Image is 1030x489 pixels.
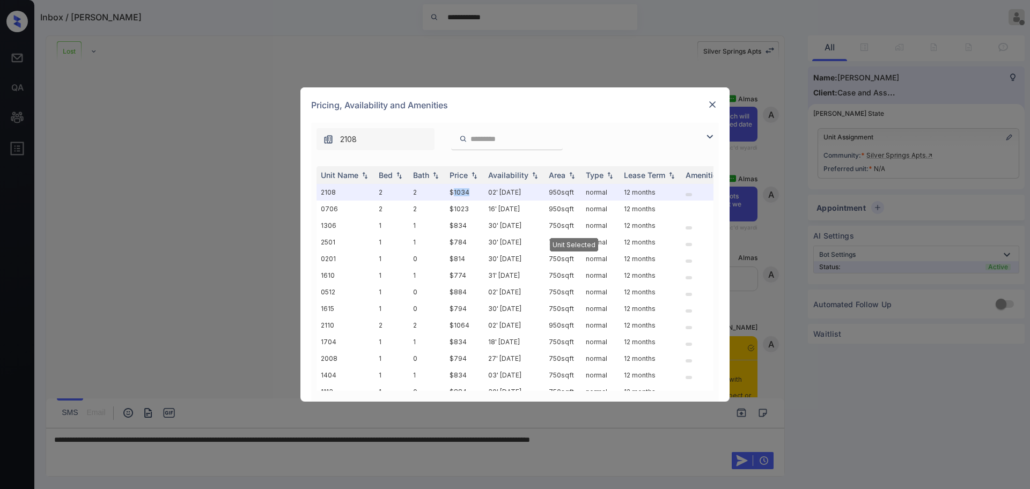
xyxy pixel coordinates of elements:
img: icon-zuma [459,134,467,144]
td: 0 [409,250,445,267]
td: 750 sqft [545,367,582,383]
td: 950 sqft [545,317,582,334]
td: 02' [DATE] [484,317,545,334]
td: 30' [DATE] [484,383,545,400]
td: $884 [445,383,484,400]
td: $834 [445,334,484,350]
td: 30' [DATE] [484,250,545,267]
td: 1 [374,234,409,250]
td: 12 months [620,367,681,383]
img: sorting [605,172,615,179]
td: 1 [409,217,445,234]
td: 12 months [620,284,681,300]
span: 2108 [340,134,357,145]
div: Bed [379,171,393,180]
td: 750 sqft [545,250,582,267]
td: normal [582,350,620,367]
td: $814 [445,250,484,267]
td: 27' [DATE] [484,350,545,367]
td: normal [582,300,620,317]
div: Unit Name [321,171,358,180]
td: normal [582,383,620,400]
div: Amenities [686,171,722,180]
td: normal [582,334,620,350]
img: sorting [529,172,540,179]
td: normal [582,250,620,267]
td: normal [582,201,620,217]
td: normal [582,234,620,250]
td: 02' [DATE] [484,184,545,201]
td: 31' [DATE] [484,267,545,284]
td: 1 [409,367,445,383]
td: normal [582,217,620,234]
td: $784 [445,234,484,250]
td: $834 [445,367,484,383]
td: 1 [374,334,409,350]
img: sorting [469,172,480,179]
td: 1306 [317,217,374,234]
img: close [707,99,718,110]
div: Type [586,171,604,180]
td: 750 sqft [545,234,582,250]
td: 750 sqft [545,383,582,400]
td: 750 sqft [545,300,582,317]
img: sorting [394,172,404,179]
td: 1 [374,383,409,400]
td: 2110 [317,317,374,334]
td: 1615 [317,300,374,317]
td: 750 sqft [545,350,582,367]
div: Price [450,171,468,180]
td: 2 [409,201,445,217]
div: Lease Term [624,171,665,180]
img: sorting [359,172,370,179]
td: 950 sqft [545,184,582,201]
td: $794 [445,350,484,367]
td: 12 months [620,267,681,284]
td: 12 months [620,383,681,400]
td: 1 [374,367,409,383]
td: $1064 [445,317,484,334]
td: 12 months [620,201,681,217]
td: 0201 [317,250,374,267]
td: 30' [DATE] [484,217,545,234]
td: 2 [374,184,409,201]
td: 03' [DATE] [484,367,545,383]
td: $794 [445,300,484,317]
td: $1034 [445,184,484,201]
td: 1 [374,350,409,367]
td: normal [582,184,620,201]
td: 0 [409,300,445,317]
img: sorting [666,172,677,179]
td: 16' [DATE] [484,201,545,217]
div: Bath [413,171,429,180]
td: 2 [409,317,445,334]
td: 1 [374,300,409,317]
td: $774 [445,267,484,284]
td: 1404 [317,367,374,383]
td: 12 months [620,184,681,201]
td: 1 [374,284,409,300]
td: 0 [409,383,445,400]
td: 2008 [317,350,374,367]
td: 30' [DATE] [484,234,545,250]
td: 1 [374,267,409,284]
td: 0706 [317,201,374,217]
td: 2 [409,184,445,201]
td: 12 months [620,317,681,334]
td: 18' [DATE] [484,334,545,350]
td: 750 sqft [545,334,582,350]
td: 2501 [317,234,374,250]
td: 12 months [620,334,681,350]
div: Area [549,171,565,180]
td: 0 [409,350,445,367]
td: 12 months [620,250,681,267]
td: normal [582,267,620,284]
img: sorting [430,172,441,179]
td: 750 sqft [545,217,582,234]
td: 1 [409,334,445,350]
td: 1 [374,250,409,267]
td: 1113 [317,383,374,400]
td: 1610 [317,267,374,284]
td: 1 [374,217,409,234]
td: $1023 [445,201,484,217]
